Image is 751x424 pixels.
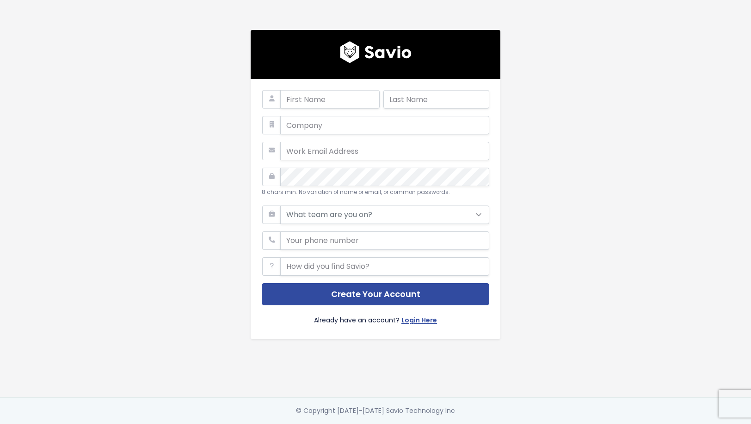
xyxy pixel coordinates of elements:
button: Create Your Account [262,283,489,306]
input: Last Name [383,90,489,109]
input: Company [280,116,489,134]
input: First Name [280,90,380,109]
input: Work Email Address [280,142,489,160]
small: 8 chars min. No variation of name or email, or common passwords. [262,188,450,196]
input: How did you find Savio? [280,257,489,276]
div: Already have an account? [262,305,489,328]
div: © Copyright [DATE]-[DATE] Savio Technology Inc [296,405,455,417]
a: Login Here [401,315,437,328]
img: logo600x187.a314fd40982d.png [340,41,412,63]
input: Your phone number [280,231,489,250]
